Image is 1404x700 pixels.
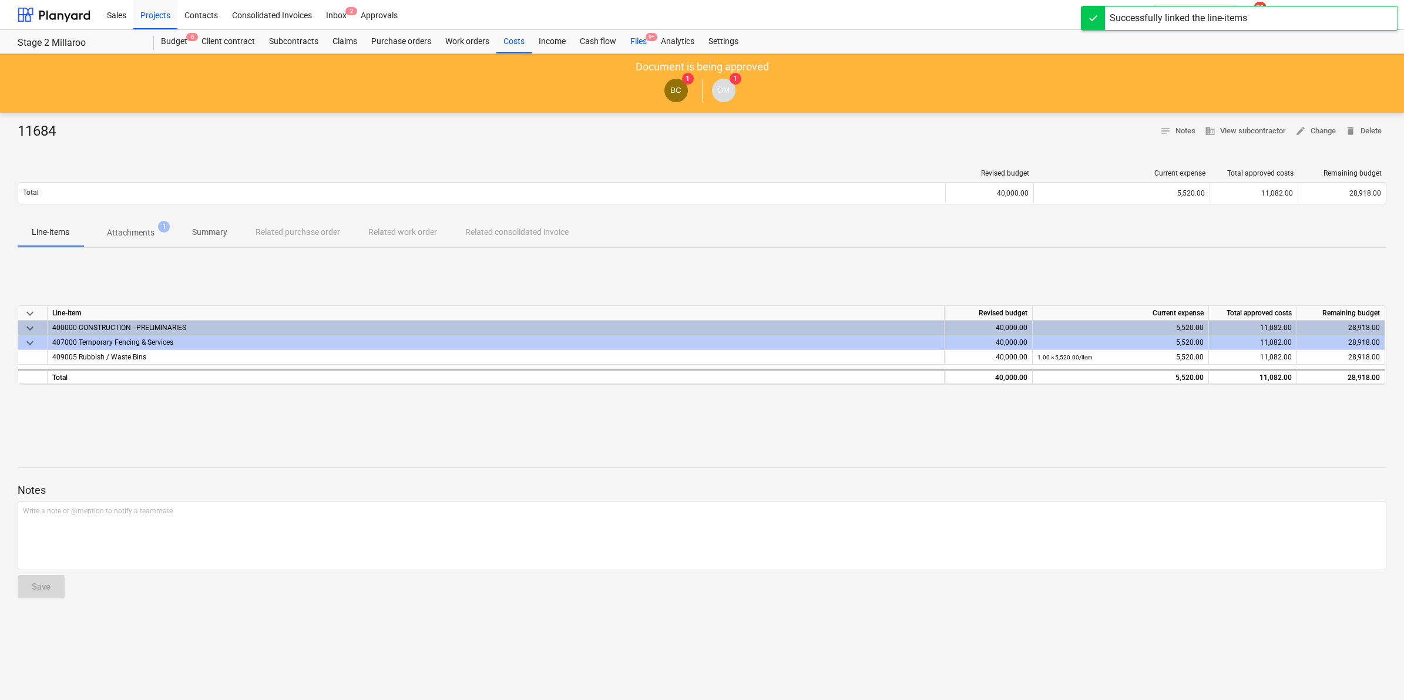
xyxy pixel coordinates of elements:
div: 40,000.00 [945,350,1033,365]
a: Budget6 [154,30,194,53]
div: Files [623,30,654,53]
span: BC [670,86,681,95]
div: Billy Campbell [664,79,688,102]
div: 11,082.00 [1209,321,1297,335]
span: Delete [1345,124,1382,138]
div: 28,918.00 [1297,335,1385,350]
a: Costs [496,30,532,53]
a: Work orders [438,30,496,53]
span: edit [1295,126,1306,136]
div: Geoff Morley [712,79,735,102]
span: 1 [730,73,741,85]
span: 1 [158,221,170,233]
a: Client contract [194,30,262,53]
span: 6 [186,33,198,41]
div: 5,520.00 [1037,335,1204,350]
div: Stage 2 Millaroo [18,37,140,49]
button: Notes [1156,122,1200,140]
p: Document is being approved [636,60,769,74]
div: 40,000.00 [945,335,1033,350]
a: Cash flow [573,30,623,53]
p: Notes [18,483,1386,497]
button: View subcontractor [1200,122,1291,140]
div: 11684 [18,122,65,141]
div: 40,000.00 [945,321,1033,335]
button: Delete [1341,122,1386,140]
span: View subcontractor [1205,124,1286,138]
span: 2 [345,7,357,15]
a: Files9+ [623,30,654,53]
div: 5,520.00 [1037,350,1204,365]
div: 11,082.00 [1209,335,1297,350]
div: Current expense [1039,169,1205,177]
div: 5,520.00 [1039,189,1205,197]
a: Subcontracts [262,30,325,53]
span: 11,082.00 [1260,353,1292,361]
div: 28,918.00 [1297,321,1385,335]
div: Revised budget [950,169,1029,177]
div: Total approved costs [1209,306,1297,321]
div: 28,918.00 [1297,369,1385,384]
div: Successfully linked the line-items [1110,11,1247,25]
p: Total [23,188,39,198]
p: Line-items [32,226,69,238]
a: Income [532,30,573,53]
small: 1.00 × 5,520.00 / item [1037,354,1093,361]
div: Remaining budget [1303,169,1382,177]
a: Claims [325,30,364,53]
span: delete [1345,126,1356,136]
span: 28,918.00 [1348,353,1380,361]
span: 9+ [646,33,657,41]
div: Revised budget [945,306,1033,321]
span: notes [1160,126,1171,136]
span: 28,918.00 [1349,189,1381,197]
span: Notes [1160,124,1195,138]
div: 11,082.00 [1210,184,1298,203]
button: Change [1291,122,1341,140]
span: Change [1295,124,1336,138]
span: keyboard_arrow_down [23,336,37,350]
span: GM [717,86,730,95]
p: Attachments [107,227,154,239]
div: 5,520.00 [1037,321,1204,335]
div: Line-item [48,306,945,321]
div: 11,082.00 [1209,369,1297,384]
div: Budget [154,30,194,53]
span: 409005 Rubbish / Waste Bins [52,353,146,361]
span: 1 [682,73,694,85]
span: business [1205,126,1215,136]
div: 5,520.00 [1037,371,1204,385]
div: Remaining budget [1297,306,1385,321]
div: Current expense [1033,306,1209,321]
div: 40,000.00 [945,184,1033,203]
span: keyboard_arrow_down [23,307,37,321]
div: Total approved costs [1215,169,1294,177]
div: 407000 Temporary Fencing & Services [52,335,939,349]
a: Settings [701,30,745,53]
div: 400000 CONSTRUCTION - PRELIMINARIES [52,321,939,335]
a: Analytics [654,30,701,53]
div: 40,000.00 [945,369,1033,384]
div: Total [48,369,945,384]
span: keyboard_arrow_down [23,321,37,335]
p: Summary [192,226,227,238]
a: Purchase orders [364,30,438,53]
